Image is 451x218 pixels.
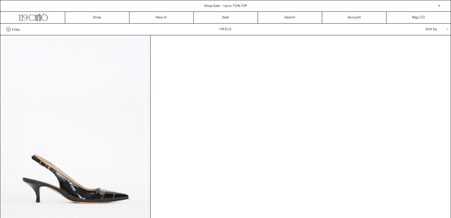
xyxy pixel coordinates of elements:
[129,12,194,23] a: New In
[322,12,386,23] a: Account
[258,12,322,23] a: Search
[204,4,247,8] a: Shop Sale - Up to 70% Off
[421,15,425,20] span: )
[65,12,129,23] a: Shop
[390,24,445,35] div: Sort by
[194,12,258,23] a: Sale
[386,12,451,23] a: Bag ()
[421,15,423,20] span: 0
[12,27,20,31] span: Filter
